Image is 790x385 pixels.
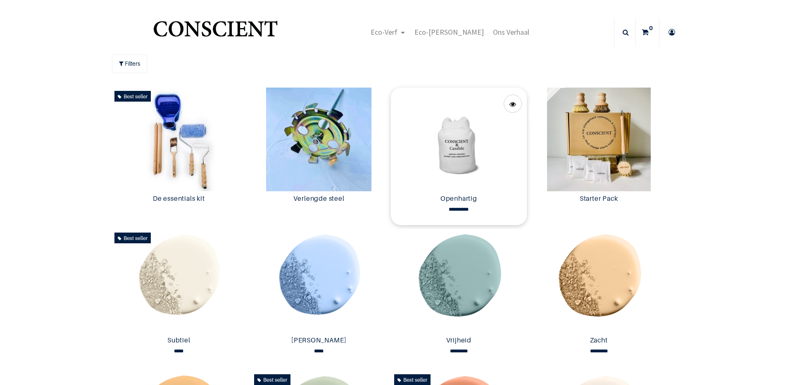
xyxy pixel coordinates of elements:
[111,88,247,191] img: Product image
[111,229,247,333] img: Product image
[114,91,151,102] div: Best seller
[152,16,279,49] img: Conscient.nl
[534,336,664,346] a: Zacht
[394,374,431,385] div: Best seller
[534,195,664,204] a: Starter Pack
[125,59,140,68] span: Filters
[414,27,484,37] span: Eco-[PERSON_NAME]
[251,229,387,333] img: Product image
[394,336,523,346] a: Vrijheid
[254,374,290,385] div: Best seller
[504,95,522,113] a: Quick View
[114,195,244,204] a: De essentials kit
[254,336,383,346] a: [PERSON_NAME]
[647,24,655,32] sup: 0
[114,233,151,243] div: Best seller
[254,195,383,204] a: Verlengde steel
[521,76,565,120] div: Bientôt disponible
[366,18,410,47] a: Eco-Verf
[636,18,659,47] a: 0
[114,336,244,346] a: Subtiel
[391,88,527,191] img: Product image
[394,195,523,204] a: Openhartig
[531,229,667,333] img: Product image
[531,88,667,191] img: Product image
[152,16,279,49] a: Logo of Conscient.nl
[493,27,529,37] span: Ons Verhaal
[391,229,527,333] img: Product image
[251,88,387,191] img: Product image
[371,27,397,37] span: Eco-Verf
